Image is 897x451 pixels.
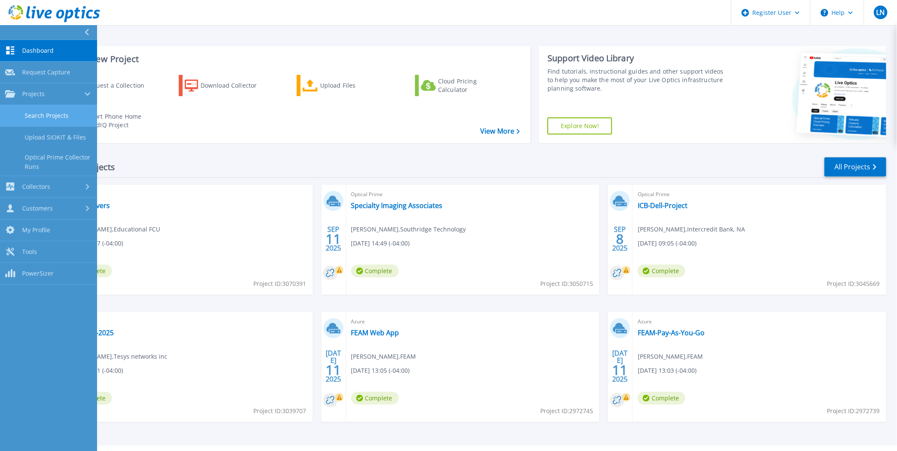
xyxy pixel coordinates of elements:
[64,352,167,361] span: [PERSON_NAME] , Tesys networks inc
[351,239,410,248] span: [DATE] 14:49 (-04:00)
[638,265,685,277] span: Complete
[254,406,307,416] span: Project ID: 3039707
[351,201,443,210] a: Specialty Imaging Associates
[351,317,595,326] span: Azure
[415,75,510,96] a: Cloud Pricing Calculator
[825,157,886,177] a: All Projects
[60,54,520,64] h3: Start a New Project
[22,183,50,191] span: Collectors
[638,392,685,405] span: Complete
[22,90,45,98] span: Projects
[613,366,628,374] span: 11
[320,77,388,94] div: Upload Files
[22,226,50,234] span: My Profile
[351,265,399,277] span: Complete
[60,75,155,96] a: Request a Collection
[540,279,593,288] span: Project ID: 3050715
[638,317,881,326] span: Azure
[351,352,416,361] span: [PERSON_NAME] , FEAM
[83,112,150,129] div: Import Phone Home CloudIQ Project
[547,117,612,134] a: Explore Now!
[351,366,410,375] span: [DATE] 13:05 (-04:00)
[540,406,593,416] span: Project ID: 2972745
[351,190,595,199] span: Optical Prime
[325,351,341,382] div: [DATE] 2025
[64,317,308,326] span: Optical Prime
[638,201,688,210] a: ICB-Dell-Project
[22,248,37,256] span: Tools
[638,225,745,234] span: [PERSON_NAME] , Intercredit Bank, NA
[827,279,880,288] span: Project ID: 3045669
[638,352,703,361] span: [PERSON_NAME] , FEAM
[351,225,466,234] span: [PERSON_NAME] , Southridge Technology
[201,77,269,94] div: Download Collector
[547,67,725,93] div: Find tutorials, instructional guides and other support videos to help you make the most of your L...
[638,328,705,337] a: FEAM-Pay-As-You-Go
[827,406,880,416] span: Project ID: 2972739
[438,77,506,94] div: Cloud Pricing Calculator
[22,270,54,277] span: PowerSizer
[85,77,153,94] div: Request a Collection
[22,47,54,54] span: Dashboard
[64,225,160,234] span: [PERSON_NAME] , Educational FCU
[616,235,624,243] span: 8
[351,328,399,337] a: FEAM Web App
[326,235,341,243] span: 11
[22,205,53,212] span: Customers
[64,190,308,199] span: Optical Prime
[325,223,341,254] div: SEP 2025
[876,9,885,16] span: LN
[297,75,392,96] a: Upload Files
[612,223,628,254] div: SEP 2025
[638,366,696,375] span: [DATE] 13:03 (-04:00)
[254,279,307,288] span: Project ID: 3070391
[480,127,520,135] a: View More
[179,75,274,96] a: Download Collector
[638,239,696,248] span: [DATE] 09:05 (-04:00)
[638,190,881,199] span: Optical Prime
[22,69,70,76] span: Request Capture
[547,53,725,64] div: Support Video Library
[351,392,399,405] span: Complete
[326,366,341,374] span: 11
[612,351,628,382] div: [DATE] 2025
